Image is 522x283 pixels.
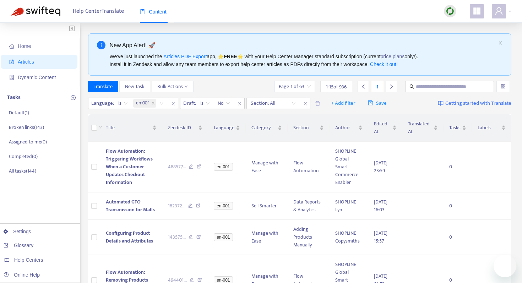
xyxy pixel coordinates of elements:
[9,44,14,49] span: home
[473,7,481,15] span: appstore
[288,114,330,142] th: Section
[374,198,387,214] span: [DATE] 16:03
[251,124,276,132] span: Category
[449,124,461,132] span: Tasks
[14,257,43,263] span: Help Centers
[73,5,124,18] span: Help Center Translate
[110,53,496,68] div: We've just launched the app, ⭐ ⭐️ with your Help Center Manager standard subscription (current on...
[9,138,47,146] p: Assigned to me ( 0 )
[402,114,444,142] th: Translated At
[330,192,368,220] td: SHOPLINE Lyn
[18,75,56,80] span: Dynamic Content
[361,84,366,89] span: left
[218,98,230,109] span: No
[152,81,194,92] button: Bulk Actionsdown
[110,41,496,50] div: New App Alert! 🚀
[168,233,186,241] span: 143575 ...
[7,93,21,102] p: Tasks
[408,120,432,136] span: Translated At
[118,98,128,109] span: is
[106,229,153,245] span: Configuring Product Details and Attributes
[140,9,167,15] span: Content
[9,59,14,64] span: account-book
[140,9,145,14] span: book
[335,124,357,132] span: Author
[368,100,373,105] span: save
[301,99,310,108] span: close
[151,102,155,105] span: close
[445,99,511,108] span: Getting started with Translate
[288,192,330,220] td: Data Reports & Analytics
[106,124,151,132] span: Title
[9,167,36,175] p: All tasks ( 144 )
[180,98,197,109] span: Draft :
[98,125,103,129] span: down
[246,114,288,142] th: Category
[409,84,414,89] span: search
[368,99,387,108] span: Save
[495,7,503,15] span: user
[208,114,246,142] th: Language
[133,99,156,108] span: en-001
[214,124,234,132] span: Language
[18,59,34,65] span: Articles
[326,98,361,109] button: + Add filter
[315,101,320,106] span: delete
[125,83,145,91] span: New Task
[97,41,105,49] span: info-circle
[18,43,31,49] span: Home
[374,120,391,136] span: Edited At
[498,41,502,45] span: close
[444,192,472,220] td: 0
[246,142,288,192] td: Manage with Ease
[100,114,162,142] th: Title
[293,124,318,132] span: Section
[169,99,178,108] span: close
[9,109,29,116] p: Default ( 1 )
[162,114,208,142] th: Zendesk ID
[438,100,444,106] img: image-link
[330,142,368,192] td: SHOPLINE Global Smart Commerce Enabler
[438,98,511,109] a: Getting started with Translate
[472,114,511,142] th: Labels
[106,198,155,214] span: Automated GTO Transmission for Malls
[478,124,500,132] span: Labels
[288,220,330,255] td: Adding Products Manually
[9,153,38,160] p: Completed ( 0 )
[88,81,118,92] button: Translate
[370,61,398,67] a: Check it out!
[200,98,210,109] span: is
[224,54,237,59] b: FREE
[494,255,516,277] iframe: メッセージングウィンドウの起動ボタン、進行中の会話
[4,243,33,248] a: Glossary
[288,142,330,192] td: Flow Automation
[136,99,150,108] span: en-001
[214,202,233,210] span: en-001
[381,54,405,59] a: price plans
[368,114,402,142] th: Edited At
[389,84,394,89] span: right
[119,81,150,92] button: New Task
[71,95,76,100] span: plus-circle
[88,98,115,109] span: Language :
[326,83,347,91] span: 1 - 15 of 936
[363,98,392,109] button: saveSave
[330,114,368,142] th: Author
[9,124,44,131] p: Broken links ( 143 )
[246,220,288,255] td: Manage with Ease
[163,54,207,59] a: Articles PDF Export
[374,159,387,175] span: [DATE] 23:59
[444,142,472,192] td: 0
[4,272,40,278] a: Online Help
[184,85,188,88] span: down
[214,233,233,241] span: en-001
[157,83,188,91] span: Bulk Actions
[444,114,472,142] th: Tasks
[444,220,472,255] td: 0
[168,124,197,132] span: Zendesk ID
[246,192,288,220] td: Sell Smarter
[372,81,383,92] div: 1
[9,75,14,80] span: container
[374,229,387,245] span: [DATE] 15:57
[106,147,153,186] span: Flow Automation: Triggering Workflows When a Customer Updates Checkout Information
